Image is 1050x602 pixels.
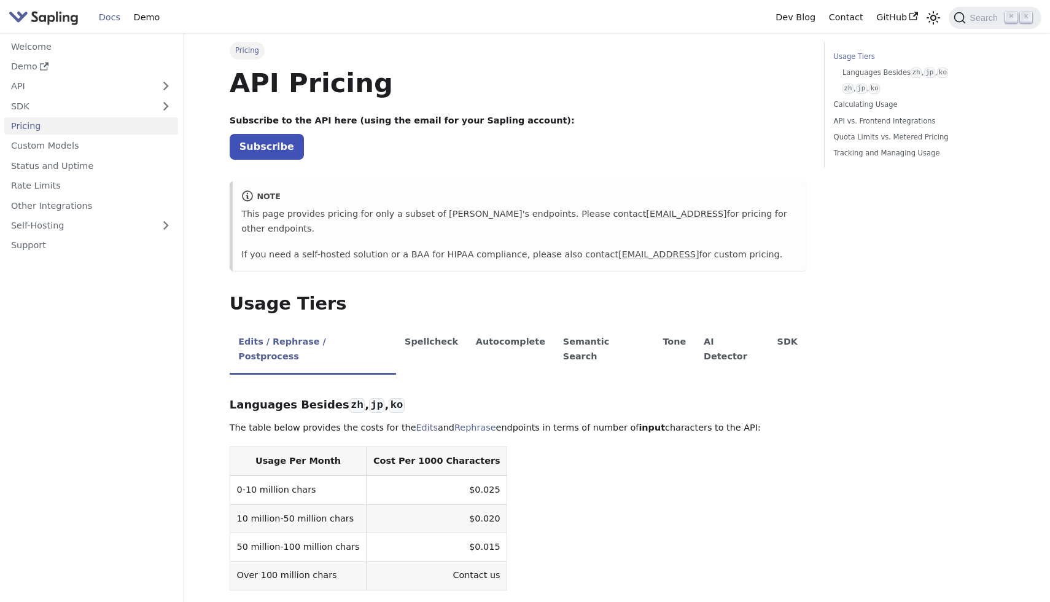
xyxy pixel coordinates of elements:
[367,561,507,590] td: Contact us
[4,77,154,95] a: API
[4,237,178,254] a: Support
[396,326,467,375] li: Spellcheck
[230,134,304,159] a: Subscribe
[92,8,127,27] a: Docs
[230,42,807,59] nav: Breadcrumbs
[695,326,769,375] li: AI Detector
[389,398,404,413] code: ko
[367,447,507,476] th: Cost Per 1000 Characters
[842,67,996,79] a: Languages Besideszh,jp,ko
[654,326,695,375] li: Tone
[937,68,948,78] code: ko
[834,131,1000,143] a: Quota Limits vs. Metered Pricing
[4,217,178,235] a: Self-Hosting
[9,9,79,26] img: Sapling.ai
[4,117,178,135] a: Pricing
[467,326,554,375] li: Autocomplete
[9,9,83,26] a: Sapling.ai
[639,423,665,432] strong: input
[241,248,798,262] p: If you need a self-hosted solution or a BAA for HIPAA compliance, please also contact for custom ...
[966,13,1005,23] span: Search
[834,51,1000,63] a: Usage Tiers
[454,423,496,432] a: Rephrase
[230,326,396,375] li: Edits / Rephrase / Postprocess
[834,99,1000,111] a: Calculating Usage
[230,421,807,436] p: The table below provides the costs for the and endpoints in terms of number of characters to the ...
[230,42,265,59] span: Pricing
[241,190,798,205] div: note
[554,326,654,375] li: Semantic Search
[911,68,922,78] code: zh
[924,68,935,78] code: jp
[230,533,366,561] td: 50 million-100 million chars
[4,58,178,76] a: Demo
[768,326,806,375] li: SDK
[154,97,178,115] button: Expand sidebar category 'SDK'
[154,77,178,95] button: Expand sidebar category 'API'
[4,97,154,115] a: SDK
[834,115,1000,127] a: API vs. Frontend Integrations
[367,533,507,561] td: $0.015
[367,504,507,533] td: $0.020
[646,209,726,219] a: [EMAIL_ADDRESS]
[618,249,699,259] a: [EMAIL_ADDRESS]
[4,177,178,195] a: Rate Limits
[230,398,807,412] h3: Languages Besides , ,
[349,398,365,413] code: zh
[367,475,507,504] td: $0.025
[241,207,798,237] p: This page provides pricing for only a subset of [PERSON_NAME]'s endpoints. Please contact for pri...
[769,8,822,27] a: Dev Blog
[925,9,943,26] button: Switch between dark and light mode (currently light mode)
[1005,12,1017,23] kbd: ⌘
[230,66,807,100] h1: API Pricing
[230,504,366,533] td: 10 million-50 million chars
[822,8,870,27] a: Contact
[230,475,366,504] td: 0-10 million chars
[230,561,366,590] td: Over 100 million chars
[4,197,178,214] a: Other Integrations
[230,293,807,315] h2: Usage Tiers
[869,8,924,27] a: GitHub
[416,423,438,432] a: Edits
[949,7,1041,29] button: Search (Command+K)
[230,447,366,476] th: Usage Per Month
[1020,12,1032,23] kbd: K
[4,37,178,55] a: Welcome
[842,83,996,95] a: zh,jp,ko
[856,84,867,94] code: jp
[230,115,575,125] strong: Subscribe to the API here (using the email for your Sapling account):
[369,398,384,413] code: jp
[834,147,1000,159] a: Tracking and Managing Usage
[4,137,178,155] a: Custom Models
[127,8,166,27] a: Demo
[869,84,880,94] code: ko
[842,84,854,94] code: zh
[4,157,178,174] a: Status and Uptime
